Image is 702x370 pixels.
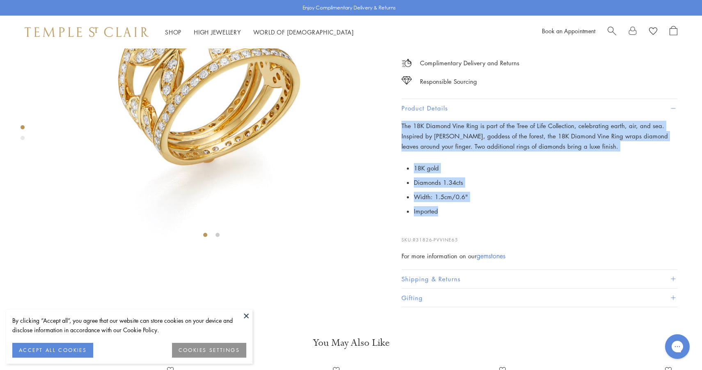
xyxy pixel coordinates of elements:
[420,76,477,87] div: Responsible Sourcing
[414,164,439,172] span: 18K gold
[165,28,181,36] a: ShopShop
[413,237,458,243] span: R31826-PVVINE65
[25,27,149,37] img: Temple St. Clair
[303,4,396,12] p: Enjoy Complimentary Delivery & Returns
[401,122,668,150] span: The 18K Diamond Vine Ring is part of the Tree of Life Collection, celebrating earth, air, and sea...
[194,28,241,36] a: High JewelleryHigh Jewellery
[253,28,354,36] a: World of [DEMOGRAPHIC_DATA]World of [DEMOGRAPHIC_DATA]
[401,251,677,261] div: For more information on our
[165,27,354,37] nav: Main navigation
[401,99,677,117] button: Product Details
[401,228,677,244] p: SKU:
[414,178,463,186] span: Diamonds 1.34cts
[670,26,677,38] a: Open Shopping Bag
[542,27,595,35] a: Book an Appointment
[414,193,468,201] span: Width: 1.5cm/0.6"
[401,270,677,288] button: Shipping & Returns
[477,251,505,260] a: gemstones
[414,207,438,215] span: Imported
[172,343,246,358] button: COOKIES SETTINGS
[401,76,412,85] img: icon_sourcing.svg
[401,58,412,68] img: icon_delivery.svg
[12,316,246,335] div: By clicking “Accept all”, you agree that our website can store cookies on your device and disclos...
[401,289,677,307] button: Gifting
[12,343,93,358] button: ACCEPT ALL COOKIES
[33,336,669,349] h3: You May Also Like
[608,26,616,38] a: Search
[649,26,657,38] a: View Wishlist
[661,331,694,362] iframe: Gorgias live chat messenger
[420,58,519,68] p: Complimentary Delivery and Returns
[21,123,25,147] div: Product gallery navigation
